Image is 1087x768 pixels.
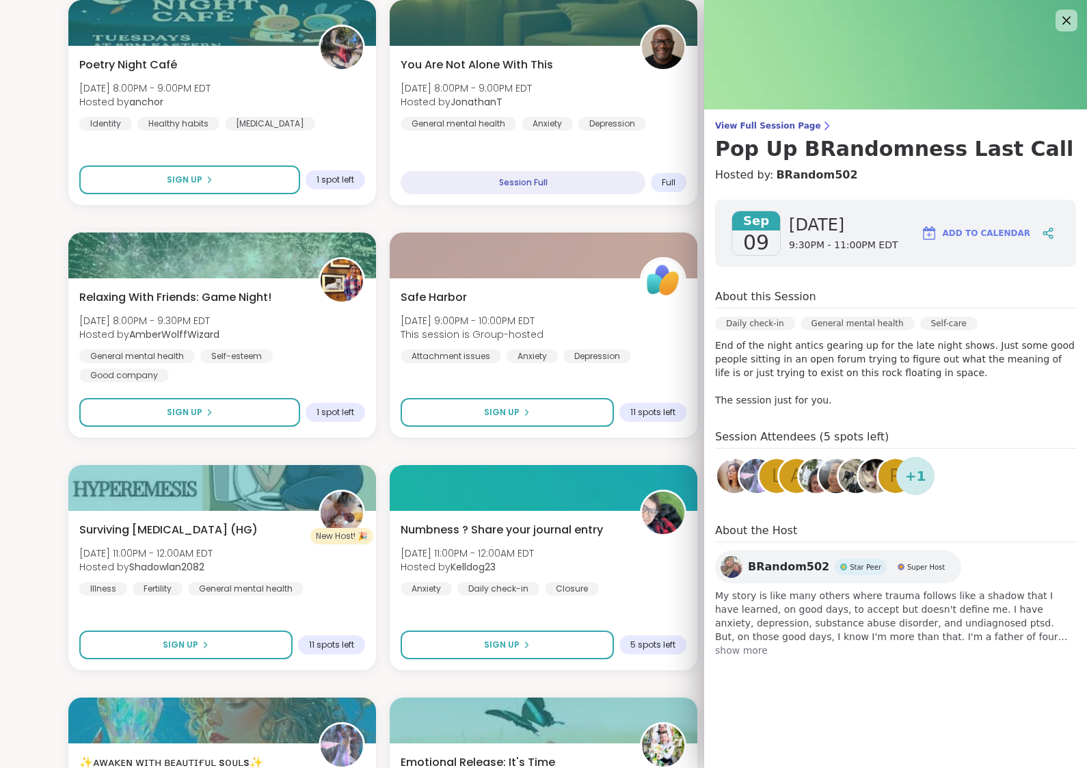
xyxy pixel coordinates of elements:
[642,492,684,534] img: Kelldog23
[859,459,893,493] img: PinkOnyx
[915,217,1036,250] button: Add to Calendar
[563,349,631,363] div: Depression
[799,459,833,493] img: laurareidwitt
[163,639,198,651] span: Sign Up
[79,95,211,109] span: Hosted by
[642,27,684,69] img: JonathanT
[907,562,945,572] span: Super Host
[840,564,847,570] img: Star Peer
[451,95,502,109] b: JonathanT
[837,457,875,495] a: Amie89
[920,317,978,330] div: Self-care
[79,314,219,328] span: [DATE] 8:00PM - 9:30PM EDT
[715,522,1076,542] h4: About the Host
[789,214,898,236] span: [DATE]
[484,639,520,651] span: Sign Up
[129,95,163,109] b: anchor
[401,81,532,95] span: [DATE] 8:00PM - 9:00PM EDT
[545,582,599,596] div: Closure
[188,582,304,596] div: General mental health
[321,27,363,69] img: anchor
[129,560,204,574] b: Shadowlan2082
[79,369,169,382] div: Good company
[715,167,1076,183] h4: Hosted by:
[943,227,1030,239] span: Add to Calendar
[401,289,467,306] span: Safe Harbor
[715,589,1076,644] span: My story is like many others where trauma follows like a shadow that I have learned, on good days...
[401,117,516,131] div: General mental health
[797,457,835,495] a: laurareidwitt
[839,459,873,493] img: Amie89
[889,463,902,490] span: R
[401,560,534,574] span: Hosted by
[401,171,645,194] div: Session Full
[321,492,363,534] img: Shadowlan2082
[79,398,300,427] button: Sign Up
[789,239,898,252] span: 9:30PM - 11:00PM EDT
[79,328,219,341] span: Hosted by
[801,317,915,330] div: General mental health
[225,117,315,131] div: [MEDICAL_DATA]
[310,528,373,544] div: New Host! 🎉
[819,459,853,493] img: Monica2025
[79,546,213,560] span: [DATE] 11:00PM - 12:00AM EDT
[740,459,774,493] img: lyssa
[401,582,452,596] div: Anxiety
[715,457,753,495] a: irisanne
[715,120,1076,161] a: View Full Session PagePop Up BRandomness Last Call
[715,644,1076,657] span: show more
[715,317,795,330] div: Daily check-in
[79,349,195,363] div: General mental health
[401,349,501,363] div: Attachment issues
[715,551,961,583] a: BRandom502BRandom502Star PeerStar PeerSuper HostSuper Host
[167,406,202,419] span: Sign Up
[401,546,534,560] span: [DATE] 11:00PM - 12:00AM EDT
[905,466,926,486] span: + 1
[715,120,1076,131] span: View Full Session Page
[79,57,177,73] span: Poetry Night Café
[642,259,684,302] img: ShareWell
[857,457,895,495] a: PinkOnyx
[715,429,1076,449] h4: Session Attendees (5 spots left)
[167,174,202,186] span: Sign Up
[200,349,273,363] div: Self-esteem
[309,639,354,650] span: 11 spots left
[757,457,796,495] a: L
[630,407,675,418] span: 11 spots left
[79,289,271,306] span: Relaxing With Friends: Game Night!
[79,582,127,596] div: Illness
[401,95,532,109] span: Hosted by
[321,724,363,767] img: lyssa
[662,177,675,188] span: Full
[743,230,769,255] span: 09
[79,81,211,95] span: [DATE] 8:00PM - 9:00PM EDT
[732,211,780,230] span: Sep
[451,560,496,574] b: Kelldog23
[457,582,539,596] div: Daily check-in
[898,564,904,570] img: Super Host
[522,117,573,131] div: Anxiety
[630,639,675,650] span: 5 spots left
[79,560,213,574] span: Hosted by
[642,724,684,767] img: Jessiegirl0719
[721,556,742,578] img: BRandom502
[401,631,614,659] button: Sign Up
[79,631,293,659] button: Sign Up
[79,165,300,194] button: Sign Up
[777,457,816,495] a: A
[790,463,803,490] span: A
[321,259,363,302] img: AmberWolffWizard
[717,459,751,493] img: irisanne
[401,57,553,73] span: You Are Not Alone With This
[507,349,558,363] div: Anxiety
[79,117,132,131] div: Identity
[484,406,520,419] span: Sign Up
[715,137,1076,161] h3: Pop Up BRandomness Last Call
[738,457,776,495] a: lyssa
[817,457,855,495] a: Monica2025
[715,289,816,305] h4: About this Session
[133,582,183,596] div: Fertility
[748,559,829,575] span: BRandom502
[401,398,614,427] button: Sign Up
[776,167,857,183] a: BRandom502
